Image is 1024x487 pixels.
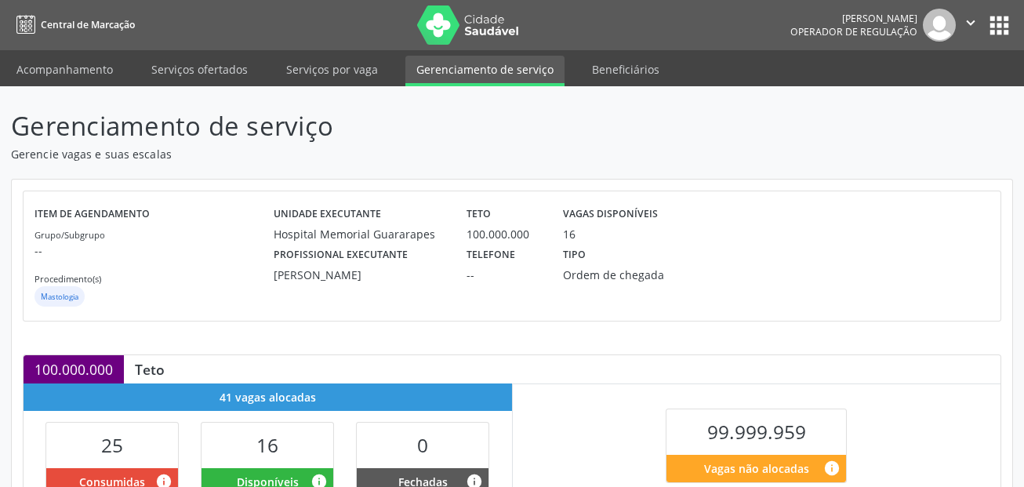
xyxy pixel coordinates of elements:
[563,242,586,267] label: Tipo
[41,18,135,31] span: Central de Marcação
[41,292,78,302] small: Mastologia
[956,9,986,42] button: 
[274,267,445,283] div: [PERSON_NAME]
[417,432,428,458] span: 0
[707,419,806,445] span: 99.999.959
[11,146,713,162] p: Gerencie vagas e suas escalas
[563,226,576,242] div: 16
[5,56,124,83] a: Acompanhamento
[823,460,841,477] i: Quantidade de vagas restantes do teto de vagas
[923,9,956,42] img: img
[704,460,809,477] span: Vagas não alocadas
[274,202,381,227] label: Unidade executante
[467,226,541,242] div: 100.000.000
[563,267,686,283] div: Ordem de chegada
[24,383,512,411] div: 41 vagas alocadas
[405,56,565,86] a: Gerenciamento de serviço
[467,267,541,283] div: --
[101,432,123,458] span: 25
[124,361,176,378] div: Teto
[274,242,408,267] label: Profissional executante
[986,12,1013,39] button: apps
[790,12,917,25] div: [PERSON_NAME]
[962,14,979,31] i: 
[34,273,101,285] small: Procedimento(s)
[467,202,491,227] label: Teto
[11,12,135,38] a: Central de Marcação
[790,25,917,38] span: Operador de regulação
[467,242,515,267] label: Telefone
[581,56,670,83] a: Beneficiários
[140,56,259,83] a: Serviços ofertados
[34,202,150,227] label: Item de agendamento
[274,226,445,242] div: Hospital Memorial Guararapes
[275,56,389,83] a: Serviços por vaga
[24,355,124,383] div: 100.000.000
[256,432,278,458] span: 16
[11,107,713,146] p: Gerenciamento de serviço
[563,202,658,227] label: Vagas disponíveis
[34,229,105,241] small: Grupo/Subgrupo
[34,242,274,259] p: --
